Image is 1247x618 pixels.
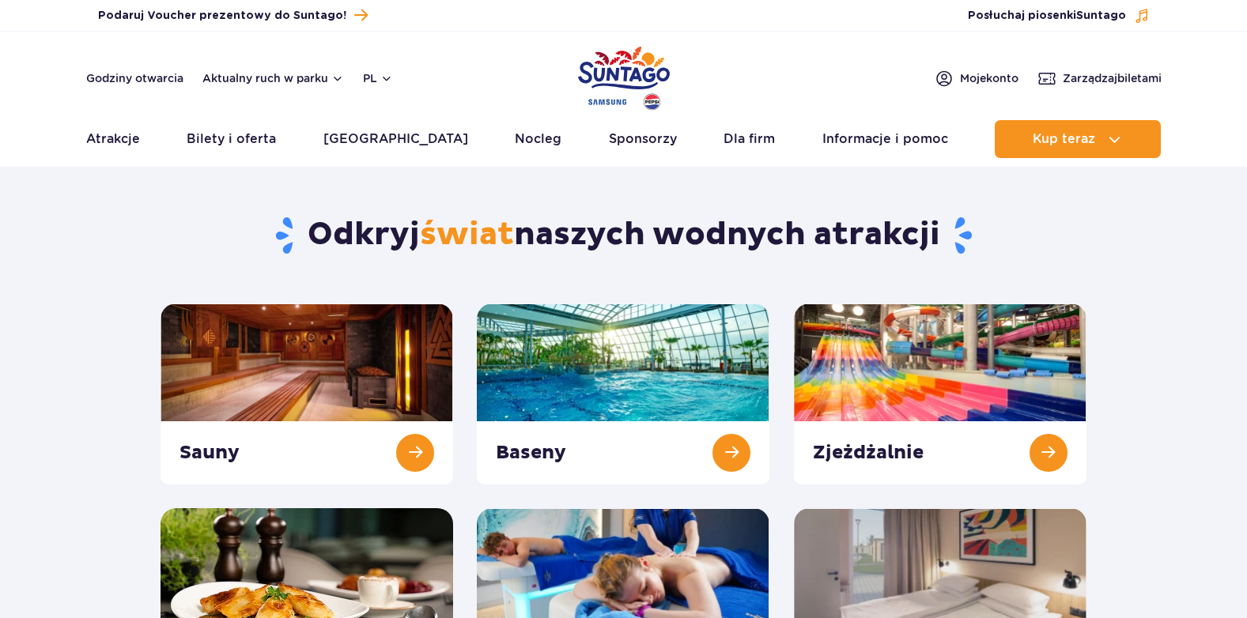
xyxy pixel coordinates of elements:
[515,120,561,158] a: Nocleg
[1076,10,1126,21] span: Suntago
[968,8,1126,24] span: Posłuchaj piosenki
[161,215,1086,256] h1: Odkryj naszych wodnych atrakcji
[968,8,1150,24] button: Posłuchaj piosenkiSuntago
[995,120,1161,158] button: Kup teraz
[935,69,1018,88] a: Mojekonto
[1033,132,1095,146] span: Kup teraz
[960,70,1018,86] span: Moje konto
[323,120,468,158] a: [GEOGRAPHIC_DATA]
[578,40,670,112] a: Park of Poland
[1037,69,1162,88] a: Zarządzajbiletami
[1063,70,1162,86] span: Zarządzaj biletami
[98,5,368,26] a: Podaruj Voucher prezentowy do Suntago!
[86,70,183,86] a: Godziny otwarcia
[420,215,514,254] span: świat
[98,8,346,24] span: Podaruj Voucher prezentowy do Suntago!
[187,120,276,158] a: Bilety i oferta
[724,120,775,158] a: Dla firm
[202,72,344,85] button: Aktualny ruch w parku
[822,120,948,158] a: Informacje i pomoc
[86,120,140,158] a: Atrakcje
[363,70,393,86] button: pl
[609,120,677,158] a: Sponsorzy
